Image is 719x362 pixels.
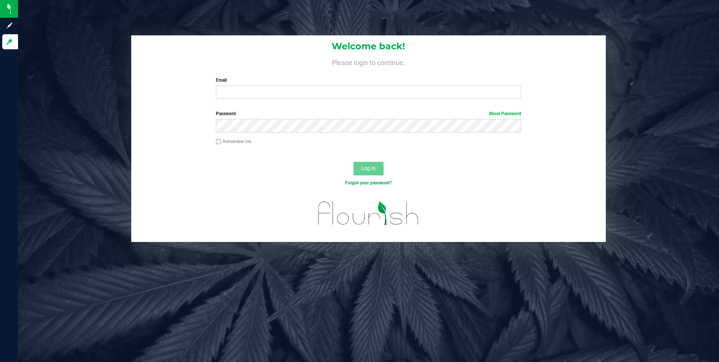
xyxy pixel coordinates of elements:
label: Remember me [216,138,251,145]
a: Show Password [489,111,521,116]
h4: Please login to continue. [131,57,606,66]
h1: Welcome back! [131,41,606,51]
img: flourish_logo.svg [309,194,428,233]
a: Forgot your password? [345,180,392,186]
button: Log In [353,162,384,175]
label: Email [216,77,521,84]
span: Log In [361,165,376,171]
inline-svg: Log in [6,38,13,46]
inline-svg: Sign up [6,22,13,29]
input: Remember me [216,139,221,144]
span: Password [216,111,236,116]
